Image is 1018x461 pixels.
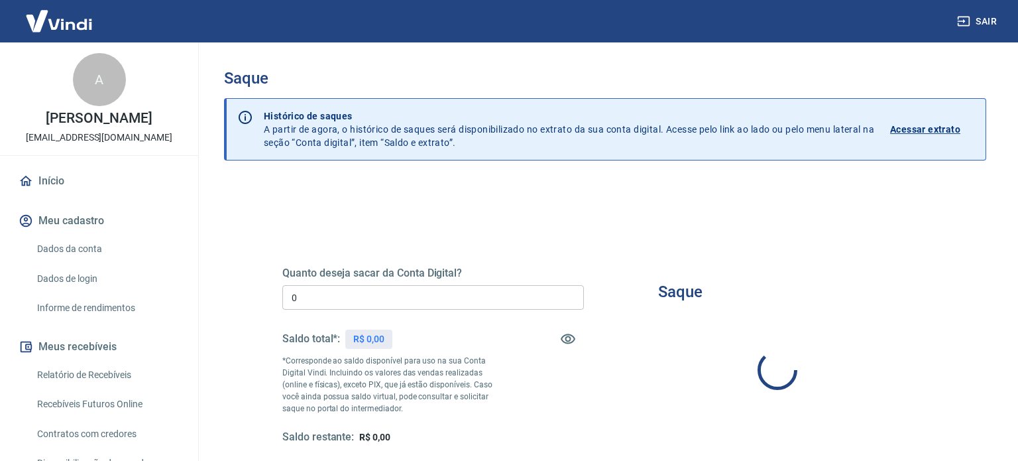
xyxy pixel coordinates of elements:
a: Dados da conta [32,235,182,263]
p: Histórico de saques [264,109,874,123]
p: *Corresponde ao saldo disponível para uso na sua Conta Digital Vindi. Incluindo os valores das ve... [282,355,508,415]
p: R$ 0,00 [353,332,384,346]
button: Meus recebíveis [16,332,182,362]
a: Dados de login [32,265,182,293]
h3: Saque [224,69,986,88]
h3: Saque [658,283,703,301]
img: Vindi [16,1,102,41]
p: [EMAIL_ADDRESS][DOMAIN_NAME] [26,131,172,145]
button: Meu cadastro [16,206,182,235]
a: Relatório de Recebíveis [32,362,182,389]
a: Início [16,166,182,196]
p: [PERSON_NAME] [46,111,152,125]
p: Acessar extrato [890,123,960,136]
a: Contratos com credores [32,421,182,448]
a: Recebíveis Futuros Online [32,391,182,418]
p: A partir de agora, o histórico de saques será disponibilizado no extrato da sua conta digital. Ac... [264,109,874,149]
span: R$ 0,00 [359,432,390,442]
a: Informe de rendimentos [32,295,182,322]
div: A [73,53,126,106]
h5: Saldo total*: [282,332,340,346]
h5: Saldo restante: [282,430,354,444]
button: Sair [954,9,1002,34]
h5: Quanto deseja sacar da Conta Digital? [282,267,584,280]
a: Acessar extrato [890,109,975,149]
